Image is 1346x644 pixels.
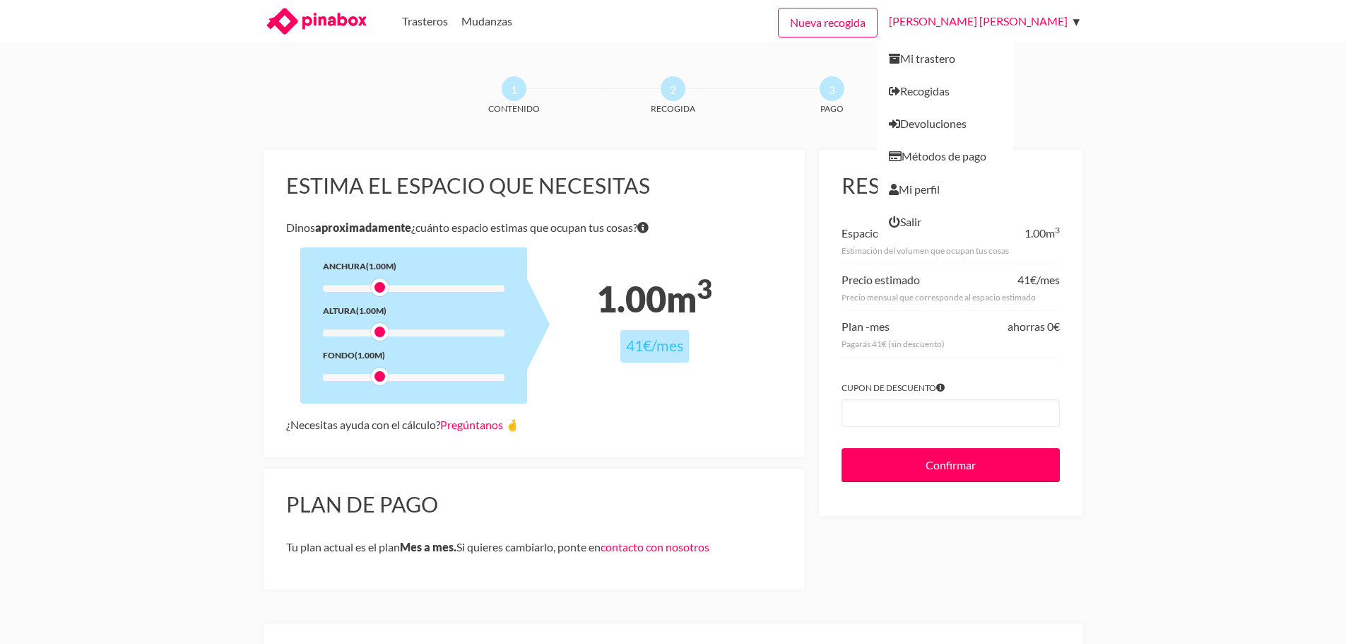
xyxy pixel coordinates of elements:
sup: 3 [1055,225,1060,235]
span: Pago [779,101,885,116]
span: (1.00m) [356,305,386,316]
span: m [1046,226,1060,240]
h3: Estima el espacio que necesitas [286,172,783,199]
sup: 3 [697,273,712,305]
span: 41€ [1017,273,1037,286]
span: (1.00m) [355,350,385,361]
input: Confirmar [842,448,1060,482]
p: Tu plan actual es el plan Si quieres cambiarlo, ponte en [286,537,783,557]
span: 3 [820,76,844,101]
span: Si tienes algún cupón introdúcelo para aplicar el descuento [936,380,945,395]
span: Contenido [461,101,567,116]
span: 1 [502,76,526,101]
div: Fondo [323,348,504,363]
span: mes [870,320,890,333]
span: 1.00 [1025,226,1046,240]
span: Si tienes dudas sobre volumen exacto de tus cosas no te preocupes porque nuestro equipo te dirá e... [637,218,649,238]
h3: Plan de pago [286,491,783,518]
b: Mes a mes. [400,540,456,554]
span: /mes [651,336,683,355]
span: (1.00m) [366,261,396,271]
span: 2 [661,76,685,101]
div: Plan - [842,317,890,336]
span: 41€ [626,336,651,355]
a: contacto con nosotros [601,540,709,554]
span: Recogida [620,101,726,116]
h3: Resumen [842,172,1060,199]
iframe: Chat Widget [1092,463,1346,644]
a: Nueva recogida [778,8,878,37]
div: Anchura [323,259,504,274]
div: Precio mensual que corresponde al espacio estimado [842,290,1060,305]
p: Dinos ¿cuánto espacio estimas que ocupan tus cosas? [286,218,783,238]
div: Pagarás 41€ (sin descuento) [842,336,1060,351]
div: ahorras 0€ [1008,317,1060,336]
span: /mes [1037,273,1060,286]
div: ¿Necesitas ayuda con el cálculo? [286,415,783,435]
b: aproximadamente [315,221,411,234]
span: 1.00 [596,277,666,320]
div: Estimación del volumen que ocupan tus cosas [842,243,1060,258]
div: Espacio estimado [842,223,926,243]
a: Pregúntanos 🤞 [440,418,519,431]
span: m [666,277,712,320]
div: Widget de chat [1092,463,1346,644]
div: Precio estimado [842,270,920,290]
div: Altura [323,303,504,318]
label: Cupon de descuento [842,380,1060,395]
